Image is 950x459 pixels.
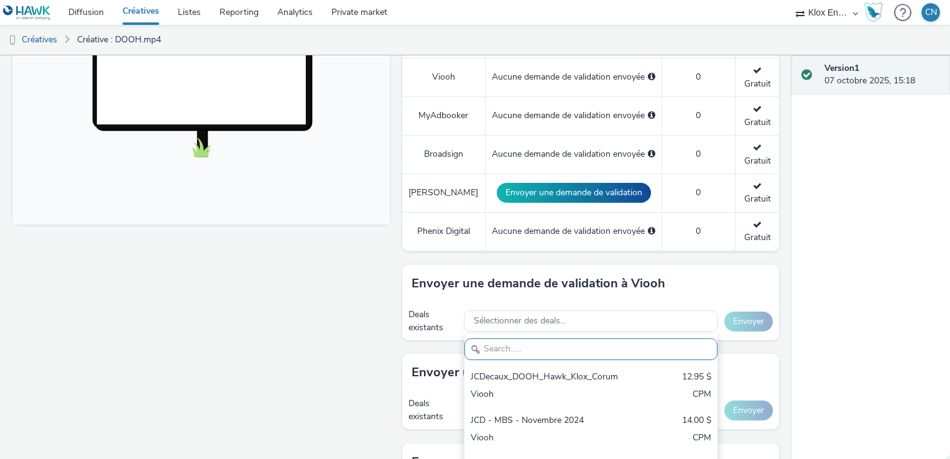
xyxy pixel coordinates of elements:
[682,414,711,429] div: 14.00 $
[492,225,655,238] div: Aucune demande de validation envoyée
[408,397,458,423] div: Deals existants
[824,62,859,74] strong: Version 1
[71,25,167,55] a: Créative : DOOH.mp4
[412,363,691,382] h3: Envoyer une demande de validation à Broadsign
[744,219,771,243] span: Gratuit
[492,71,655,83] div: Aucune demande de validation envoyée
[744,180,771,205] span: Gratuit
[402,212,486,251] td: Phenix Digital
[696,225,701,237] span: 0
[864,2,888,22] a: Hawk Academy
[648,148,655,160] div: Sélectionnez un deal ci-dessous et cliquez sur Envoyer pour envoyer une demande de validation à B...
[693,388,711,402] div: CPM
[408,308,458,334] div: Deals existants
[412,274,665,293] h3: Envoyer une demande de validation à Viooh
[6,34,19,47] img: dooh
[402,174,486,212] td: [PERSON_NAME]
[471,414,629,429] div: JCD - MBS - Novembre 2024
[744,65,771,89] span: Gratuit
[696,187,701,198] span: 0
[696,148,701,160] span: 0
[492,148,655,160] div: Aucune demande de validation envoyée
[464,338,717,360] input: Search......
[492,109,655,122] div: Aucune demande de validation envoyée
[696,109,701,121] span: 0
[474,316,566,327] span: Sélectionner des deals...
[471,388,629,402] div: Viooh
[402,97,486,136] td: MyAdbooker
[864,2,883,22] img: Hawk Academy
[744,103,771,127] span: Gratuit
[693,432,711,446] div: CPM
[925,3,937,22] div: CN
[724,312,773,331] button: Envoyer
[744,142,771,166] span: Gratuit
[724,401,773,420] button: Envoyer
[402,136,486,174] td: Broadsign
[648,225,655,238] div: Sélectionnez un deal ci-dessous et cliquez sur Envoyer pour envoyer une demande de validation à P...
[3,5,51,21] img: undefined Logo
[402,58,486,97] td: Viooh
[648,71,655,83] div: Sélectionnez un deal ci-dessous et cliquez sur Envoyer pour envoyer une demande de validation à V...
[682,371,711,385] div: 12.95 $
[497,183,651,203] button: Envoyer une demande de validation
[648,109,655,122] div: Sélectionnez un deal ci-dessous et cliquez sur Envoyer pour envoyer une demande de validation à M...
[696,71,701,83] span: 0
[471,371,629,385] div: JCDecaux_DOOH_Hawk_Klox_Corum
[824,62,940,88] div: 07 octobre 2025, 15:18
[471,432,629,446] div: Viooh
